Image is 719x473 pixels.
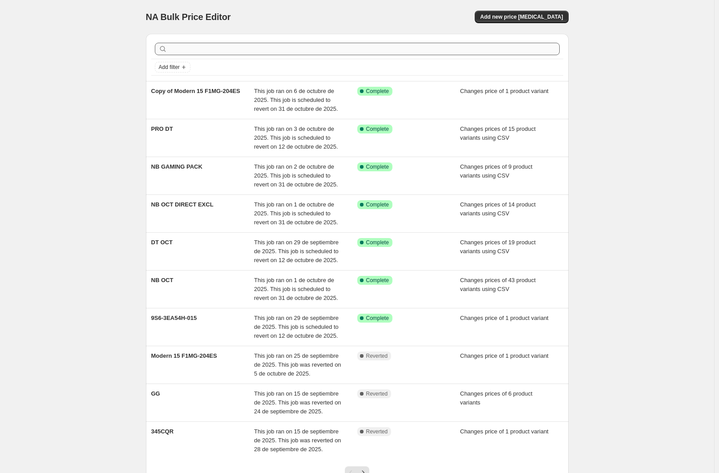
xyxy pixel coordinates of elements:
[366,277,389,284] span: Complete
[254,277,338,301] span: This job ran on 1 de octubre de 2025. This job is scheduled to revert on 31 de octubre de 2025.
[460,390,533,406] span: Changes prices of 6 product variants
[254,239,339,263] span: This job ran on 29 de septiembre de 2025. This job is scheduled to revert on 12 de octubre de 2025.
[366,239,389,246] span: Complete
[151,352,217,359] span: Modern 15 F1MG-204ES
[366,88,389,95] span: Complete
[460,315,549,321] span: Changes price of 1 product variant
[460,163,533,179] span: Changes prices of 9 product variants using CSV
[151,315,197,321] span: 9S6-3EA54H-015
[480,13,563,20] span: Add new price [MEDICAL_DATA]
[151,163,202,170] span: NB GAMING PACK
[366,315,389,322] span: Complete
[366,125,389,133] span: Complete
[146,12,231,22] span: NA Bulk Price Editor
[151,201,214,208] span: NB OCT DIRECT EXCL
[366,390,388,397] span: Reverted
[460,88,549,94] span: Changes price of 1 product variant
[254,390,341,415] span: This job ran on 15 de septiembre de 2025. This job was reverted on 24 de septiembre de 2025.
[151,428,174,435] span: 345CQR
[254,88,338,112] span: This job ran on 6 de octubre de 2025. This job is scheduled to revert on 31 de octubre de 2025.
[460,125,536,141] span: Changes prices of 15 product variants using CSV
[460,352,549,359] span: Changes price of 1 product variant
[151,88,240,94] span: Copy of Modern 15 F1MG-204ES
[460,277,536,292] span: Changes prices of 43 product variants using CSV
[155,62,190,73] button: Add filter
[254,315,339,339] span: This job ran on 29 de septiembre de 2025. This job is scheduled to revert on 12 de octubre de 2025.
[460,428,549,435] span: Changes price of 1 product variant
[366,428,388,435] span: Reverted
[366,352,388,360] span: Reverted
[254,163,338,188] span: This job ran on 2 de octubre de 2025. This job is scheduled to revert on 31 de octubre de 2025.
[254,201,338,226] span: This job ran on 1 de octubre de 2025. This job is scheduled to revert on 31 de octubre de 2025.
[366,163,389,170] span: Complete
[151,277,174,283] span: NB OCT
[254,428,341,453] span: This job ran on 15 de septiembre de 2025. This job was reverted on 28 de septiembre de 2025.
[254,352,341,377] span: This job ran on 25 de septiembre de 2025. This job was reverted on 5 de octubre de 2025.
[159,64,180,71] span: Add filter
[151,239,173,246] span: DT OCT
[366,201,389,208] span: Complete
[151,125,173,132] span: PRO DT
[460,201,536,217] span: Changes prices of 14 product variants using CSV
[254,125,338,150] span: This job ran on 3 de octubre de 2025. This job is scheduled to revert on 12 de octubre de 2025.
[460,239,536,255] span: Changes prices of 19 product variants using CSV
[151,390,160,397] span: GG
[475,11,568,23] button: Add new price [MEDICAL_DATA]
